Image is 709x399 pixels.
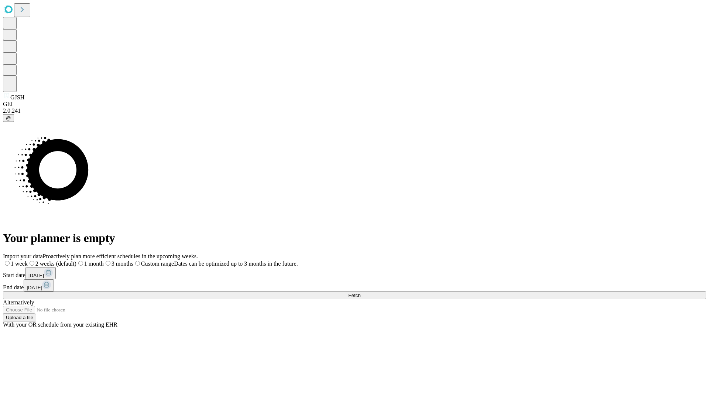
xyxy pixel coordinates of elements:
h1: Your planner is empty [3,231,706,245]
button: Upload a file [3,314,36,321]
span: Import your data [3,253,43,259]
span: 3 months [112,260,133,267]
span: @ [6,115,11,121]
div: 2.0.241 [3,108,706,114]
input: 1 week [5,261,10,266]
span: Proactively plan more efficient schedules in the upcoming weeks. [43,253,198,259]
span: Dates can be optimized up to 3 months in the future. [174,260,298,267]
span: 1 week [11,260,28,267]
span: Fetch [348,293,360,298]
button: [DATE] [24,279,54,291]
div: GEI [3,101,706,108]
span: With your OR schedule from your existing EHR [3,321,117,328]
span: Alternatively [3,299,34,306]
button: Fetch [3,291,706,299]
span: Custom range [141,260,174,267]
input: 1 month [78,261,83,266]
input: 2 weeks (default) [30,261,34,266]
span: 2 weeks (default) [35,260,76,267]
span: [DATE] [27,285,42,290]
span: [DATE] [28,273,44,278]
input: Custom rangeDates can be optimized up to 3 months in the future. [135,261,140,266]
span: 1 month [84,260,104,267]
input: 3 months [106,261,110,266]
div: End date [3,279,706,291]
button: [DATE] [25,267,56,279]
span: GJSH [10,94,24,100]
div: Start date [3,267,706,279]
button: @ [3,114,14,122]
